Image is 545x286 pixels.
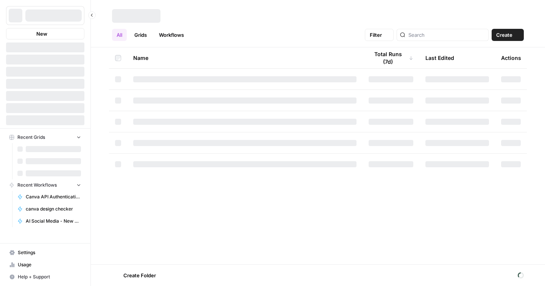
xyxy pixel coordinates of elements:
[425,47,454,68] div: Last Edited
[501,47,521,68] div: Actions
[36,30,47,38] span: New
[6,271,84,283] button: Help + Support
[6,259,84,271] a: Usage
[6,132,84,143] button: Recent Grids
[18,273,81,280] span: Help + Support
[133,47,357,68] div: Name
[17,134,45,141] span: Recent Grids
[26,206,81,212] span: canva design checker
[370,31,382,39] span: Filter
[112,269,160,281] button: Create Folder
[123,272,156,279] span: Create Folder
[6,28,84,39] button: New
[14,215,84,227] a: AI Social Media - New Account Onboarding
[154,29,188,41] a: Workflows
[365,29,394,41] button: Filter
[369,47,413,68] div: Total Runs (7d)
[18,249,81,256] span: Settings
[26,218,81,225] span: AI Social Media - New Account Onboarding
[492,29,524,41] button: Create
[408,31,485,39] input: Search
[17,182,57,189] span: Recent Workflows
[6,247,84,259] a: Settings
[14,203,84,215] a: canva design checker
[18,261,81,268] span: Usage
[6,179,84,191] button: Recent Workflows
[112,29,127,41] a: All
[130,29,151,41] a: Grids
[14,191,84,203] a: Canva API Authentication - Initial authorization
[496,31,512,39] span: Create
[26,193,81,200] span: Canva API Authentication - Initial authorization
